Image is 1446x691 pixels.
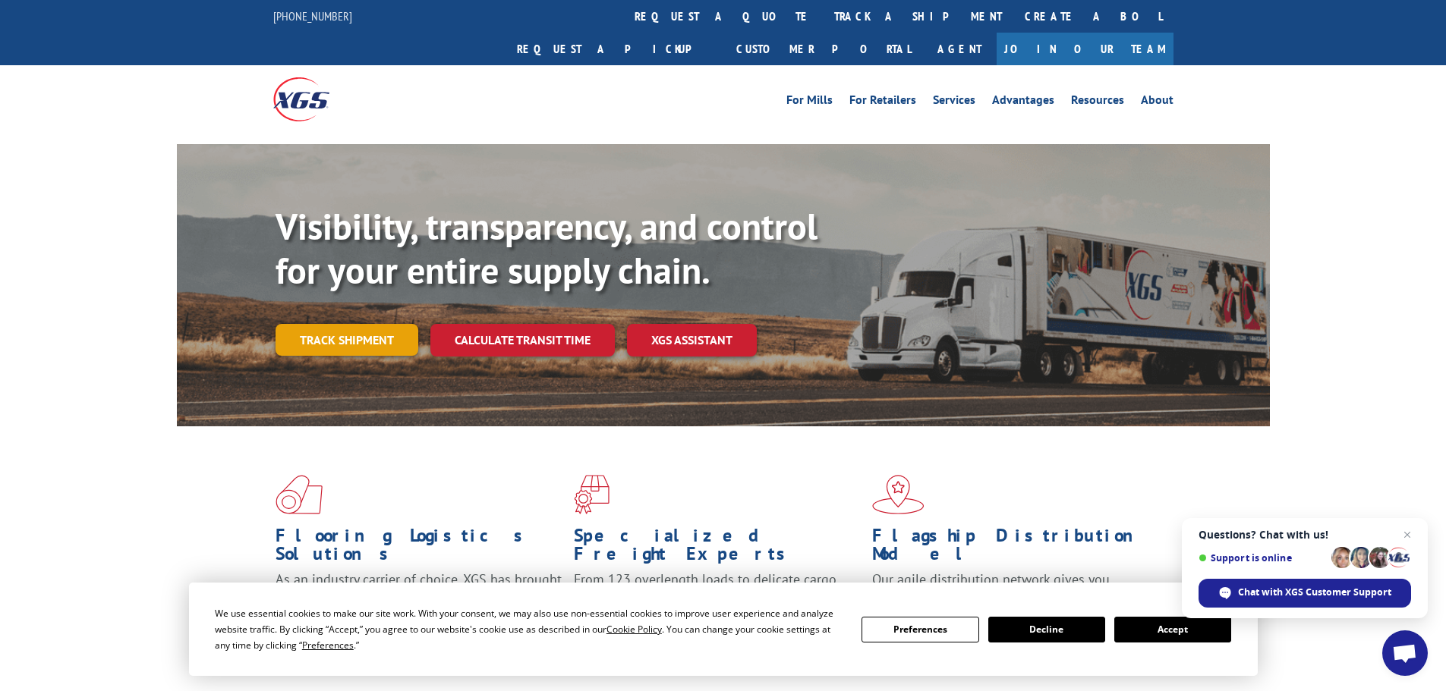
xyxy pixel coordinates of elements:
img: xgs-icon-focused-on-flooring-red [574,475,610,514]
button: Preferences [862,617,978,642]
span: Our agile distribution network gives you nationwide inventory management on demand. [872,570,1151,606]
a: Advantages [992,94,1054,111]
b: Visibility, transparency, and control for your entire supply chain. [276,203,818,294]
img: xgs-icon-flagship-distribution-model-red [872,475,925,514]
a: For Retailers [849,94,916,111]
button: Decline [988,617,1105,642]
a: Agent [922,33,997,65]
h1: Flooring Logistics Solutions [276,526,562,570]
span: As an industry carrier of choice, XGS has brought innovation and dedication to flooring logistics... [276,570,562,624]
a: Resources [1071,94,1124,111]
span: Chat with XGS Customer Support [1238,586,1391,599]
p: From 123 overlength loads to delicate cargo, our experienced staff knows the best way to move you... [574,570,861,638]
h1: Flagship Distribution Model [872,526,1159,570]
img: xgs-icon-total-supply-chain-intelligence-red [276,475,323,514]
a: Request a pickup [506,33,725,65]
h1: Specialized Freight Experts [574,526,861,570]
a: Calculate transit time [430,324,615,356]
a: Customer Portal [725,33,922,65]
a: Track shipment [276,324,418,356]
span: Questions? Chat with us! [1199,529,1411,541]
a: About [1141,94,1173,111]
span: Preferences [302,639,354,652]
span: Chat with XGS Customer Support [1199,579,1411,608]
a: Services [933,94,975,111]
div: We use essential cookies to make our site work. With your consent, we may also use non-essential ... [215,605,843,653]
a: Open chat [1382,630,1428,676]
span: Cookie Policy [606,623,662,636]
span: Support is online [1199,552,1326,564]
a: XGS ASSISTANT [627,324,757,356]
a: [PHONE_NUMBER] [273,8,352,24]
div: Cookie Consent Prompt [189,583,1258,676]
button: Accept [1114,617,1231,642]
a: Join Our Team [997,33,1173,65]
a: For Mills [786,94,833,111]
